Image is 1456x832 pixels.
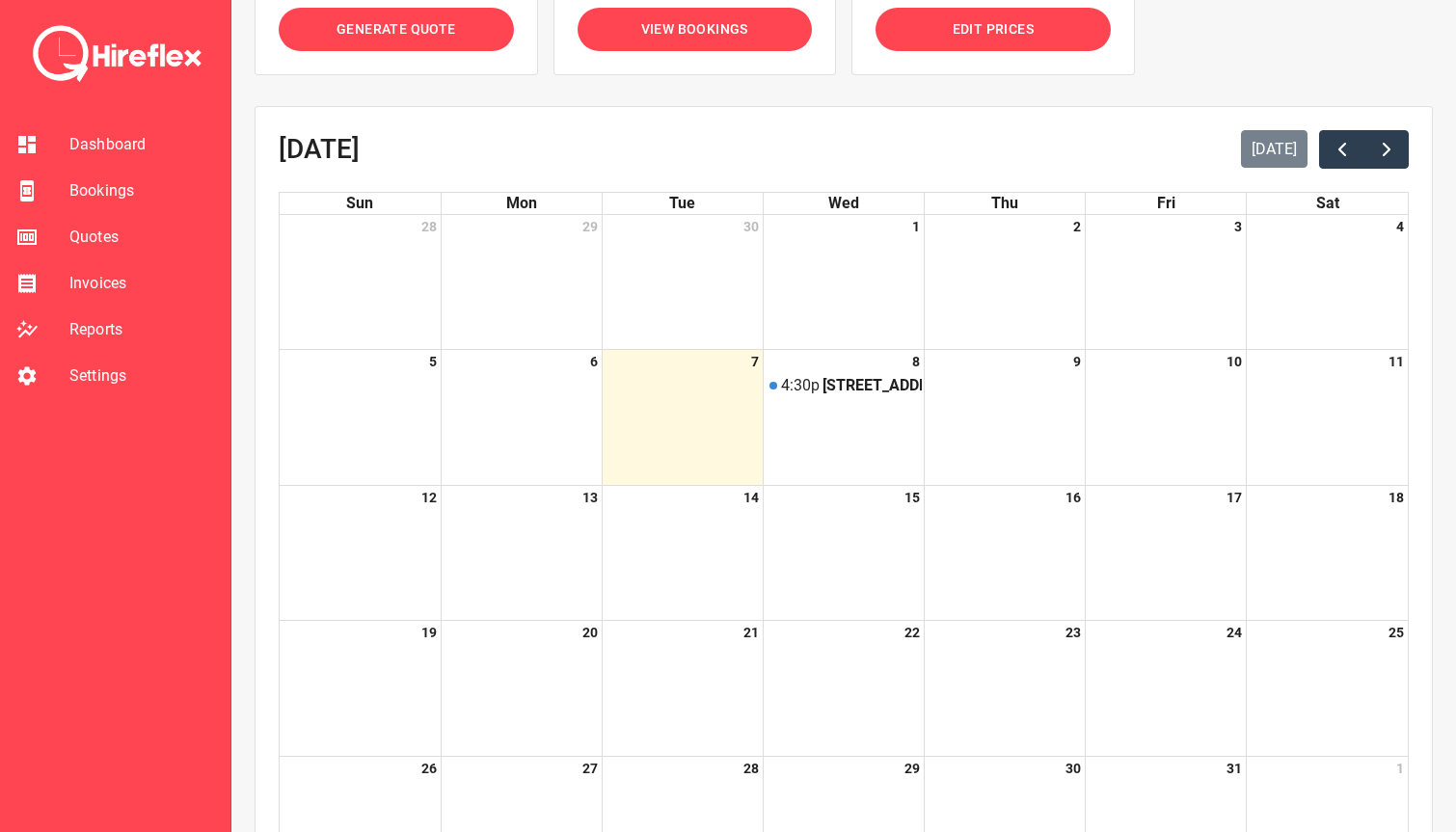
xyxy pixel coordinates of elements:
a: Friday [1153,193,1179,214]
a: October 9, 2025 [1069,350,1085,373]
button: Next month [1363,130,1409,169]
td: October 9, 2025 [925,349,1086,485]
span: Edit Prices [953,17,1034,41]
a: October 2, 2025 [1069,215,1085,238]
a: October 26, 2025 [418,757,441,780]
td: October 7, 2025 [602,349,763,485]
a: October 23, 2025 [1062,621,1085,644]
a: October 6, 2025 [586,350,602,373]
span: Dashboard [69,133,215,156]
a: October 13, 2025 [579,486,602,509]
td: October 19, 2025 [280,621,441,757]
a: Thursday [987,193,1022,214]
span: Generate Quote [337,17,456,41]
td: October 16, 2025 [925,485,1086,621]
a: October 18, 2025 [1385,486,1408,509]
div: 4:30p [781,377,820,394]
a: October 17, 2025 [1223,486,1246,509]
td: October 21, 2025 [602,621,763,757]
a: October 29, 2025 [901,757,924,780]
td: October 17, 2025 [1086,485,1247,621]
td: October 22, 2025 [763,621,924,757]
td: October 20, 2025 [441,621,602,757]
td: October 5, 2025 [280,349,441,485]
div: [STREET_ADDRESS] [822,377,922,394]
a: October 21, 2025 [740,621,763,644]
a: October 10, 2025 [1223,350,1246,373]
a: Monday [502,193,541,214]
a: October 7, 2025 [747,350,763,373]
td: September 28, 2025 [280,215,441,350]
td: October 10, 2025 [1086,349,1247,485]
span: Bookings [69,179,215,202]
a: October 12, 2025 [418,486,441,509]
a: October 3, 2025 [1230,215,1246,238]
span: Invoices [69,272,215,295]
a: October 31, 2025 [1223,757,1246,780]
td: October 14, 2025 [602,485,763,621]
td: October 11, 2025 [1247,349,1408,485]
td: October 6, 2025 [441,349,602,485]
a: September 28, 2025 [418,215,441,238]
a: Sunday [342,193,377,214]
td: October 24, 2025 [1086,621,1247,757]
a: October 30, 2025 [1062,757,1085,780]
a: October 1, 2025 [908,215,924,238]
span: Settings [69,364,215,388]
a: Tuesday [665,193,699,214]
a: October 5, 2025 [425,350,441,373]
a: October 8, 2025 [908,350,924,373]
button: [DATE] [1241,130,1308,168]
td: October 13, 2025 [441,485,602,621]
a: October 24, 2025 [1223,621,1246,644]
a: September 30, 2025 [740,215,763,238]
td: September 29, 2025 [441,215,602,350]
td: October 4, 2025 [1247,215,1408,350]
a: October 22, 2025 [901,621,924,644]
td: October 23, 2025 [925,621,1086,757]
h2: [DATE] [279,134,360,165]
td: October 25, 2025 [1247,621,1408,757]
td: October 2, 2025 [925,215,1086,350]
td: October 8, 2025 [763,349,924,485]
a: October 15, 2025 [901,486,924,509]
td: October 15, 2025 [763,485,924,621]
a: October 14, 2025 [740,486,763,509]
a: October 27, 2025 [579,757,602,780]
a: September 29, 2025 [579,215,602,238]
td: October 18, 2025 [1247,485,1408,621]
a: October 16, 2025 [1062,486,1085,509]
span: Quotes [69,226,215,249]
a: Saturday [1312,193,1343,214]
a: October 4, 2025 [1392,215,1408,238]
span: View Bookings [641,17,748,41]
td: October 3, 2025 [1086,215,1247,350]
a: October 28, 2025 [740,757,763,780]
td: October 12, 2025 [280,485,441,621]
button: Previous month [1319,130,1364,169]
a: October 25, 2025 [1385,621,1408,644]
a: October 11, 2025 [1385,350,1408,373]
a: Wednesday [824,193,863,214]
a: November 1, 2025 [1392,757,1408,780]
td: October 1, 2025 [763,215,924,350]
td: September 30, 2025 [602,215,763,350]
a: October 20, 2025 [579,621,602,644]
span: Reports [69,318,215,341]
a: October 19, 2025 [418,621,441,644]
